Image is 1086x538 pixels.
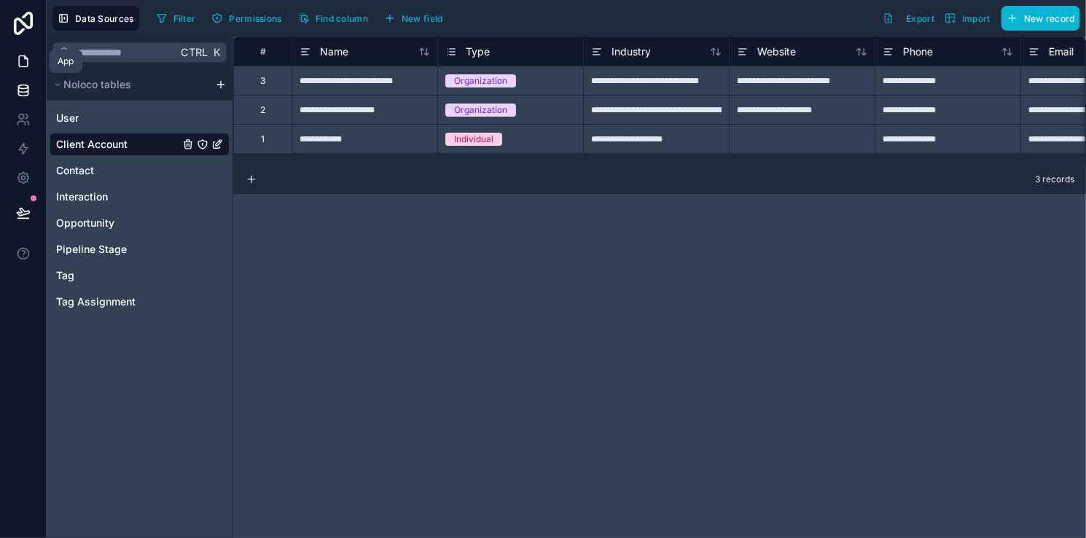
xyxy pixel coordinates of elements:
[379,7,448,29] button: New field
[245,46,281,57] div: #
[260,75,265,87] div: 3
[903,44,933,59] span: Phone
[757,44,796,59] span: Website
[939,6,996,31] button: Import
[466,44,490,59] span: Type
[1024,13,1075,24] span: New record
[454,133,493,146] div: Individual
[75,13,134,24] span: Data Sources
[206,7,292,29] a: Permissions
[58,55,74,67] div: App
[173,13,196,24] span: Filter
[454,104,507,117] div: Organization
[454,74,507,87] div: Organization
[1001,6,1080,31] button: New record
[179,43,209,61] span: Ctrl
[211,47,222,58] span: K
[962,13,991,24] span: Import
[906,13,934,24] span: Export
[261,133,265,145] div: 1
[316,13,368,24] span: Find column
[52,6,139,31] button: Data Sources
[612,44,651,59] span: Industry
[229,13,281,24] span: Permissions
[206,7,286,29] button: Permissions
[878,6,939,31] button: Export
[1035,174,1074,185] span: 3 records
[293,7,373,29] button: Find column
[320,44,348,59] span: Name
[402,13,443,24] span: New field
[260,104,265,116] div: 2
[1049,44,1074,59] span: Email
[151,7,201,29] button: Filter
[996,6,1080,31] a: New record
